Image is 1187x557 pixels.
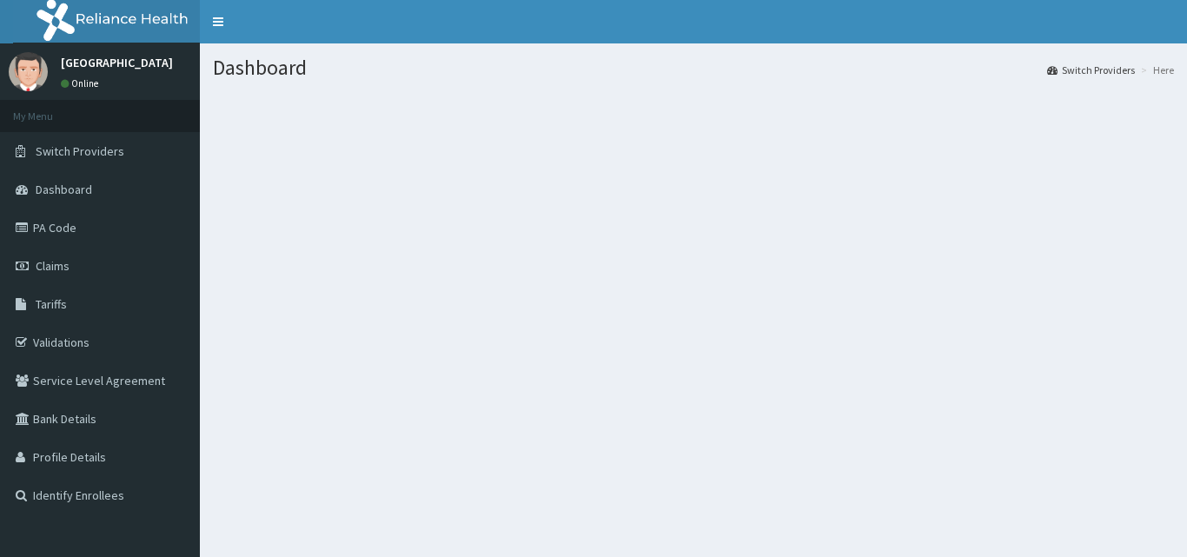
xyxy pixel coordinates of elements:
[1047,63,1135,77] a: Switch Providers
[36,182,92,197] span: Dashboard
[36,143,124,159] span: Switch Providers
[36,258,70,274] span: Claims
[61,56,173,69] p: [GEOGRAPHIC_DATA]
[36,296,67,312] span: Tariffs
[9,52,48,91] img: User Image
[61,77,103,90] a: Online
[1137,63,1174,77] li: Here
[213,56,1174,79] h1: Dashboard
